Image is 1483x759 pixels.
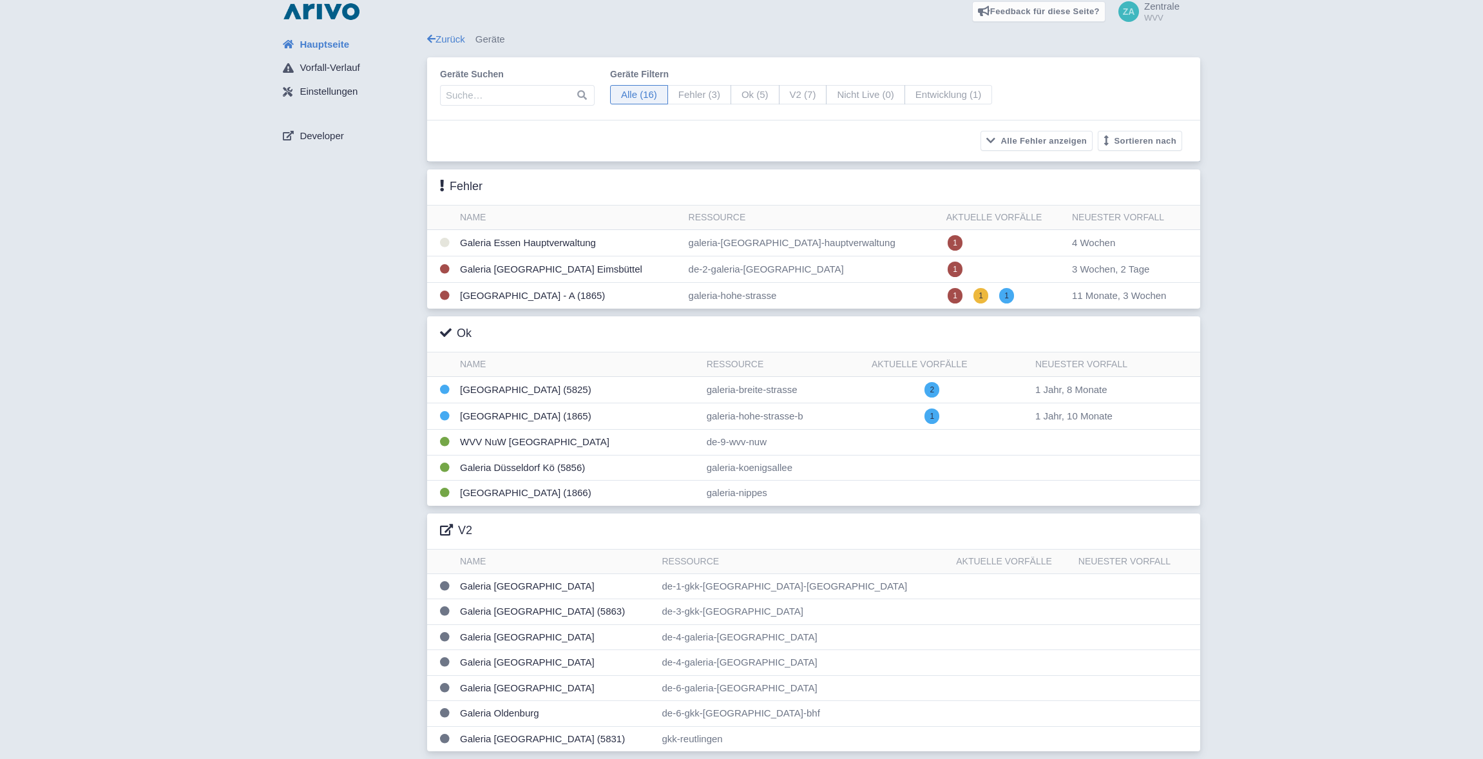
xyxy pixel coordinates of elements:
[779,85,827,105] span: V2 (7)
[656,550,951,574] th: Ressource
[948,262,962,277] span: 1
[455,230,684,256] td: Galeria Essen Hauptverwaltung
[656,675,951,701] td: de-6-galeria-[GEOGRAPHIC_DATA]
[273,80,427,104] a: Einstellungen
[455,599,656,625] td: Galeria [GEOGRAPHIC_DATA] (5863)
[826,85,904,105] span: Nicht Live (0)
[440,327,472,341] h3: Ok
[300,129,343,144] span: Developer
[300,84,358,99] span: Einstellungen
[702,403,866,430] td: galeria-hohe-strasse-b
[1144,14,1180,22] small: WVV
[455,352,702,377] th: Name
[1030,352,1200,377] th: Neuester Vorfall
[656,624,951,650] td: de-4-galeria-[GEOGRAPHIC_DATA]
[610,68,992,81] label: Geräte filtern
[1073,550,1200,574] th: Neuester Vorfall
[273,56,427,81] a: Vorfall-Verlauf
[455,283,684,309] td: [GEOGRAPHIC_DATA] - A (1865)
[455,650,656,676] td: Galeria [GEOGRAPHIC_DATA]
[973,288,988,303] span: 1
[427,32,1200,47] div: Geräte
[1072,290,1166,301] span: 11 Monate, 3 Wochen
[455,206,684,230] th: Name
[455,573,656,599] td: Galeria [GEOGRAPHIC_DATA]
[300,37,349,52] span: Hauptseite
[924,382,939,398] span: 2
[684,256,941,283] td: de-2-galeria-[GEOGRAPHIC_DATA]
[999,288,1014,303] span: 1
[455,256,684,283] td: Galeria [GEOGRAPHIC_DATA] Eimsbüttel
[455,430,702,456] td: WVV NuW [GEOGRAPHIC_DATA]
[1067,206,1200,230] th: Neuester Vorfall
[924,408,939,424] span: 1
[684,206,941,230] th: Ressource
[656,726,951,751] td: gkk-reutlingen
[702,481,866,506] td: galeria-nippes
[455,624,656,650] td: Galeria [GEOGRAPHIC_DATA]
[427,34,465,44] a: Zurück
[280,1,363,22] img: logo
[1098,131,1182,151] button: Sortieren nach
[656,599,951,625] td: de-3-gkk-[GEOGRAPHIC_DATA]
[702,352,866,377] th: Ressource
[702,455,866,481] td: galeria-koenigsallee
[656,701,951,727] td: de-6-gkk-[GEOGRAPHIC_DATA]-bhf
[951,550,1073,574] th: Aktuelle Vorfälle
[1035,410,1113,421] span: 1 Jahr, 10 Monate
[1072,264,1149,274] span: 3 Wochen, 2 Tage
[440,85,595,106] input: Suche…
[1144,1,1180,12] span: Zentrale
[455,403,702,430] td: [GEOGRAPHIC_DATA] (1865)
[904,85,993,105] span: Entwicklung (1)
[455,481,702,506] td: [GEOGRAPHIC_DATA] (1866)
[455,701,656,727] td: Galeria Oldenburg
[273,32,427,57] a: Hauptseite
[1111,1,1180,22] a: Zentrale WVV
[455,675,656,701] td: Galeria [GEOGRAPHIC_DATA]
[455,377,702,403] td: [GEOGRAPHIC_DATA] (5825)
[702,377,866,403] td: galeria-breite-strasse
[656,650,951,676] td: de-4-galeria-[GEOGRAPHIC_DATA]
[455,455,702,481] td: Galeria Düsseldorf Kö (5856)
[1035,384,1107,395] span: 1 Jahr, 8 Monate
[1072,237,1115,248] span: 4 Wochen
[948,288,962,303] span: 1
[731,85,780,105] span: Ok (5)
[273,124,427,148] a: Developer
[455,726,656,751] td: Galeria [GEOGRAPHIC_DATA] (5831)
[610,85,668,105] span: Alle (16)
[981,131,1093,151] button: Alle Fehler anzeigen
[684,283,941,309] td: galeria-hohe-strasse
[300,61,359,75] span: Vorfall-Verlauf
[972,1,1105,22] a: Feedback für diese Seite?
[440,524,472,538] h3: V2
[941,206,1067,230] th: Aktuelle Vorfälle
[440,180,483,194] h3: Fehler
[866,352,1030,377] th: Aktuelle Vorfälle
[455,550,656,574] th: Name
[948,235,962,251] span: 1
[684,230,941,256] td: galeria-[GEOGRAPHIC_DATA]-hauptverwaltung
[656,573,951,599] td: de-1-gkk-[GEOGRAPHIC_DATA]-[GEOGRAPHIC_DATA]
[702,430,866,456] td: de-9-wvv-nuw
[440,68,595,81] label: Geräte suchen
[667,85,731,105] span: Fehler (3)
